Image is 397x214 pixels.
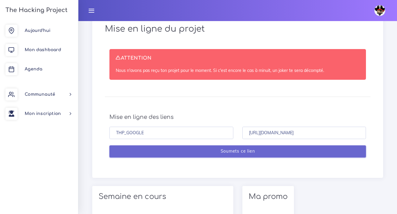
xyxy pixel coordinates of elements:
h4: Mise en ligne des liens [109,114,366,120]
input: Soumets ce lien [109,145,366,158]
p: Nous n'avons pas reçu ton projet pour le moment. Si c'est encore le cas à minuit, un joker te ser... [116,67,360,73]
h1: Mise en ligne du projet [105,24,370,34]
span: Agenda [25,67,42,71]
span: Communauté [25,92,55,97]
span: Aujourd'hui [25,28,50,33]
h3: The Hacking Project [4,7,68,14]
img: avatar [374,5,385,16]
input: URL du project [242,127,366,139]
h2: Semaine en cours [99,192,227,201]
h2: Ma promo [249,192,288,201]
span: Mon dashboard [25,48,61,52]
span: Mon inscription [25,111,61,116]
input: Nom du lien [109,127,233,139]
h4: ATTENTION [116,55,360,61]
